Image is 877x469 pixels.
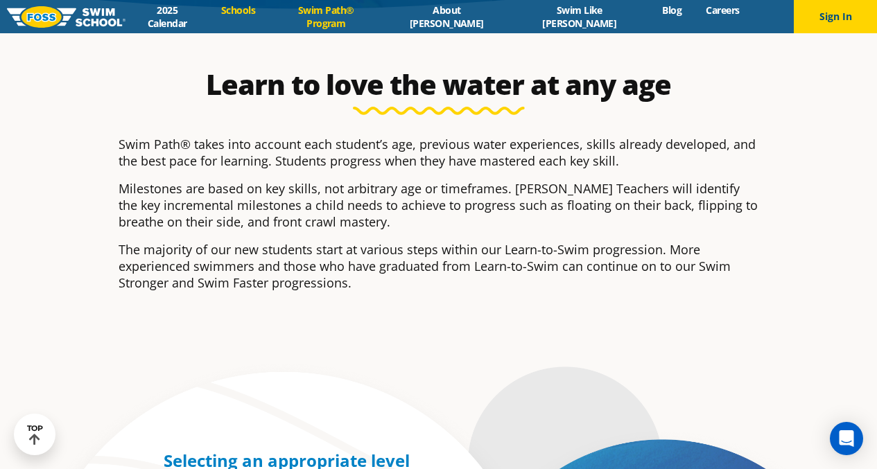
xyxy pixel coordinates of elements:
div: Open Intercom Messenger [830,422,863,455]
div: TOP [27,424,43,445]
p: The majority of our new students start at various steps within our Learn-to-Swim progression. Mor... [119,241,759,291]
a: About [PERSON_NAME] [385,3,509,30]
a: Careers [694,3,752,17]
p: Milestones are based on key skills, not arbitrary age or timeframes. [PERSON_NAME] Teachers will ... [119,180,759,230]
a: Blog [650,3,694,17]
p: Swim Path® takes into account each student’s age, previous water experiences, skills already deve... [119,136,759,169]
img: FOSS Swim School Logo [7,6,125,28]
a: Swim Like [PERSON_NAME] [509,3,650,30]
a: Schools [209,3,268,17]
a: 2025 Calendar [125,3,209,30]
a: Swim Path® Program [268,3,385,30]
h2: Learn to love the water at any age [112,68,766,101]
